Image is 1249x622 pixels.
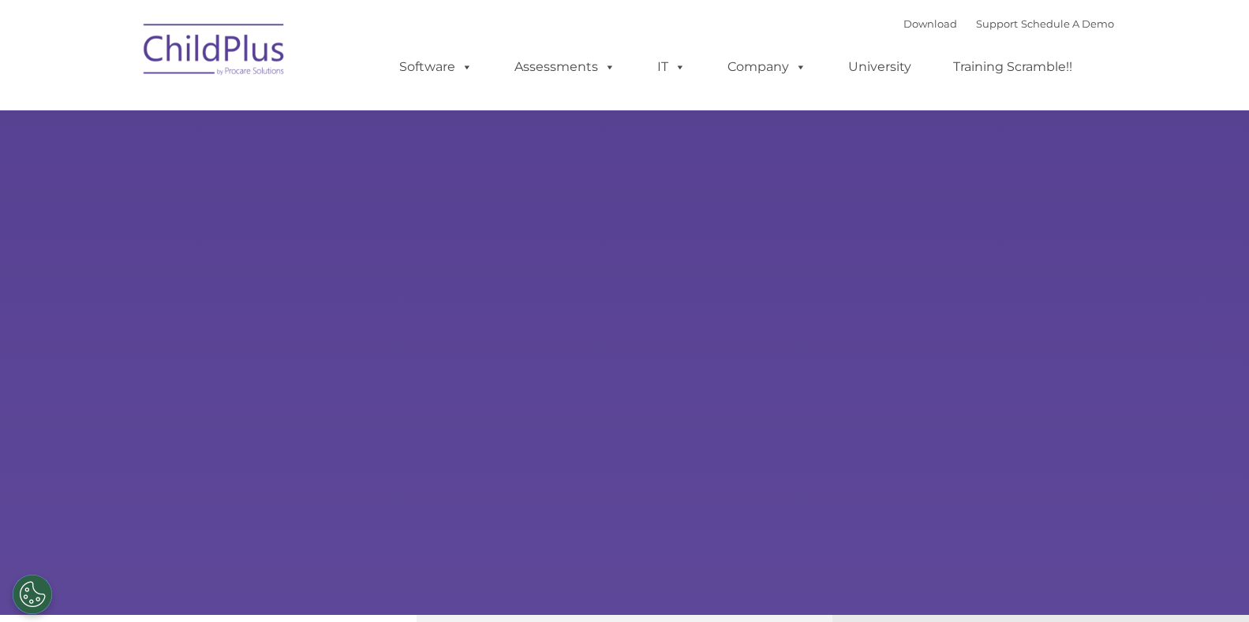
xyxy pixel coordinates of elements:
font: | [903,17,1114,30]
a: University [832,51,927,83]
a: Training Scramble!! [937,51,1088,83]
a: Company [712,51,822,83]
a: Schedule A Demo [1021,17,1114,30]
a: Support [976,17,1018,30]
button: Cookies Settings [13,575,52,614]
a: Software [383,51,488,83]
a: Download [903,17,957,30]
a: IT [641,51,701,83]
img: ChildPlus by Procare Solutions [136,13,294,91]
a: Assessments [499,51,631,83]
